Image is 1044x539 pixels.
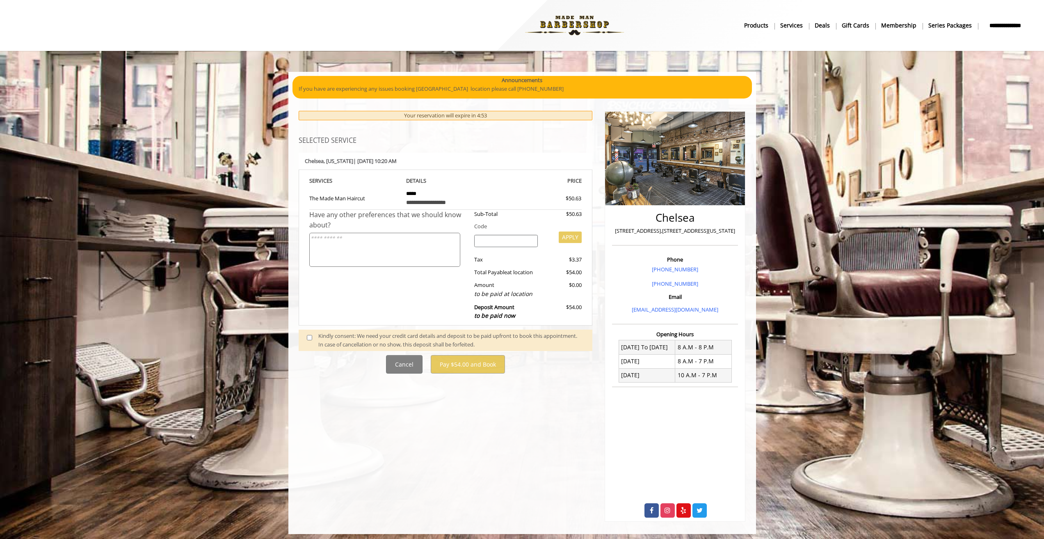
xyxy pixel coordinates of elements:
[875,19,923,31] a: MembershipMembership
[468,281,544,298] div: Amount
[923,19,978,31] a: Series packagesSeries packages
[518,3,631,48] img: Made Man Barbershop logo
[309,176,400,186] th: SERVICE
[619,368,675,382] td: [DATE]
[544,303,582,321] div: $54.00
[502,76,542,85] b: Announcements
[299,111,593,120] div: Your reservation will expire in 4:53
[619,340,675,354] td: [DATE] To [DATE]
[536,194,581,203] div: $50.63
[299,137,593,144] h3: SELECTED SERVICE
[386,355,423,374] button: Cancel
[881,21,916,30] b: Membership
[614,257,736,262] h3: Phone
[400,176,491,186] th: DETAILS
[780,21,803,30] b: Services
[544,268,582,277] div: $54.00
[809,19,836,31] a: DealsDeals
[744,21,768,30] b: products
[559,232,582,243] button: APPLY
[652,280,698,287] a: [PHONE_NUMBER]
[474,289,538,298] div: to be paid at location
[309,210,468,231] div: Have any other preferences that we should know about?
[299,85,746,93] p: If you have are experiencing any issues booking [GEOGRAPHIC_DATA] location please call [PHONE_NUM...
[468,255,544,264] div: Tax
[468,222,582,231] div: Code
[309,186,400,210] td: The Made Man Haircut
[738,19,774,31] a: Productsproducts
[632,306,718,313] a: [EMAIL_ADDRESS][DOMAIN_NAME]
[318,332,584,349] div: Kindly consent: We need your credit card details and deposit to be paid upfront to book this appo...
[468,268,544,277] div: Total Payable
[928,21,972,30] b: Series packages
[544,210,582,218] div: $50.63
[474,312,515,319] span: to be paid now
[614,227,736,235] p: [STREET_ADDRESS],[STREET_ADDRESS][US_STATE]
[614,294,736,300] h3: Email
[675,340,732,354] td: 8 A.M - 8 P.M
[544,281,582,298] div: $0.00
[836,19,875,31] a: Gift cardsgift cards
[431,355,505,374] button: Pay $54.00 and Book
[675,368,732,382] td: 10 A.M - 7 P.M
[612,331,738,337] h3: Opening Hours
[774,19,809,31] a: ServicesServices
[468,210,544,218] div: Sub-Total
[815,21,830,30] b: Deals
[491,176,582,186] th: PRICE
[324,157,353,165] span: , [US_STATE]
[544,255,582,264] div: $3.37
[329,177,332,184] span: S
[474,303,515,320] b: Deposit Amount
[619,354,675,368] td: [DATE]
[614,212,736,224] h2: Chelsea
[675,354,732,368] td: 8 A.M - 7 P.M
[305,157,397,165] b: Chelsea | [DATE] 10:20 AM
[507,268,533,276] span: at location
[842,21,869,30] b: gift cards
[652,266,698,273] a: [PHONE_NUMBER]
